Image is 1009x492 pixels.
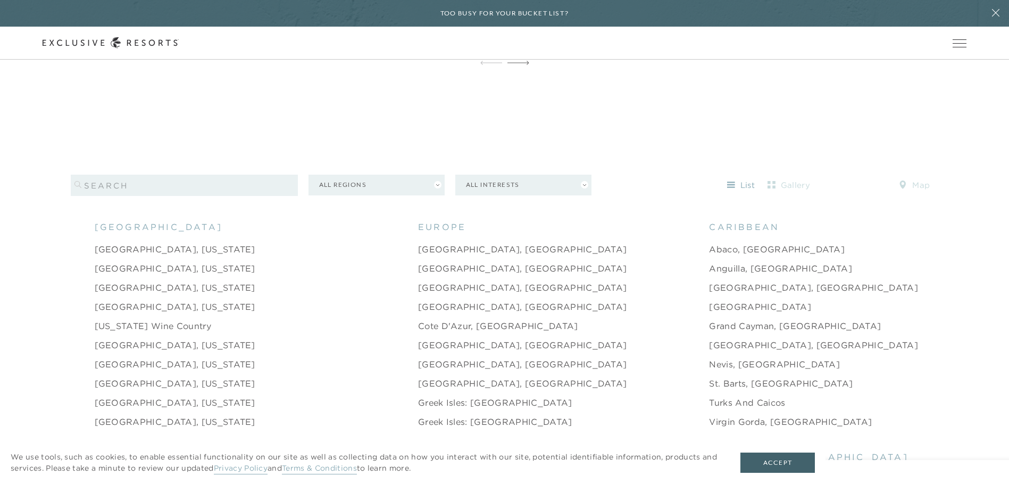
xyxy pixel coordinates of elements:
button: list [717,177,765,194]
button: Open navigation [953,39,966,47]
a: Grand Cayman, [GEOGRAPHIC_DATA] [709,319,881,332]
a: Virgin Gorda, [GEOGRAPHIC_DATA] [709,415,872,428]
span: europe [418,220,466,233]
a: Nevis, [GEOGRAPHIC_DATA] [709,358,840,371]
a: [GEOGRAPHIC_DATA], [GEOGRAPHIC_DATA] [418,358,627,371]
a: [GEOGRAPHIC_DATA], [GEOGRAPHIC_DATA] [709,281,918,294]
a: [GEOGRAPHIC_DATA], [US_STATE] [95,415,255,428]
a: [GEOGRAPHIC_DATA], [US_STATE] [95,377,255,390]
a: [GEOGRAPHIC_DATA], [GEOGRAPHIC_DATA] [418,243,627,256]
a: Abaco, [GEOGRAPHIC_DATA] [709,243,845,256]
a: [GEOGRAPHIC_DATA], [US_STATE] [95,262,255,275]
a: [GEOGRAPHIC_DATA], [GEOGRAPHIC_DATA] [418,339,627,351]
span: [GEOGRAPHIC_DATA] [95,220,222,233]
a: [GEOGRAPHIC_DATA], [GEOGRAPHIC_DATA] [418,300,627,313]
input: search [71,175,298,196]
span: caribbean [709,220,779,233]
a: Turks and Caicos [709,396,785,409]
button: All Interests [455,175,591,195]
a: Terms & Conditions [282,463,357,474]
a: [GEOGRAPHIC_DATA], [GEOGRAPHIC_DATA] [418,377,627,390]
a: [GEOGRAPHIC_DATA], [GEOGRAPHIC_DATA] [709,339,918,351]
a: Greek Isles: [GEOGRAPHIC_DATA] [418,415,572,428]
a: Cote d'Azur, [GEOGRAPHIC_DATA] [418,319,578,332]
a: Privacy Policy [214,463,268,474]
button: All Regions [308,175,445,195]
a: [GEOGRAPHIC_DATA] [709,300,811,313]
a: Greek Isles: [GEOGRAPHIC_DATA] [418,396,572,409]
a: [GEOGRAPHIC_DATA], [US_STATE] [95,300,255,313]
a: [GEOGRAPHIC_DATA], [GEOGRAPHIC_DATA] [418,262,627,275]
h6: Too busy for your bucket list? [440,9,569,19]
p: We use tools, such as cookies, to enable essential functionality on our site as well as collectin... [11,452,719,474]
a: [GEOGRAPHIC_DATA], [US_STATE] [95,339,255,351]
a: [GEOGRAPHIC_DATA], [US_STATE] [95,358,255,371]
a: St. Barts, [GEOGRAPHIC_DATA] [709,377,853,390]
a: [GEOGRAPHIC_DATA], [GEOGRAPHIC_DATA] [418,281,627,294]
a: [US_STATE] Wine Country [95,319,211,332]
a: Anguilla, [GEOGRAPHIC_DATA] [709,262,852,275]
a: [GEOGRAPHIC_DATA], [US_STATE] [95,396,255,409]
a: [GEOGRAPHIC_DATA], [US_STATE] [95,281,255,294]
button: gallery [765,177,813,194]
button: Accept [740,453,815,473]
button: map [890,177,938,194]
a: [GEOGRAPHIC_DATA], [US_STATE] [95,243,255,256]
